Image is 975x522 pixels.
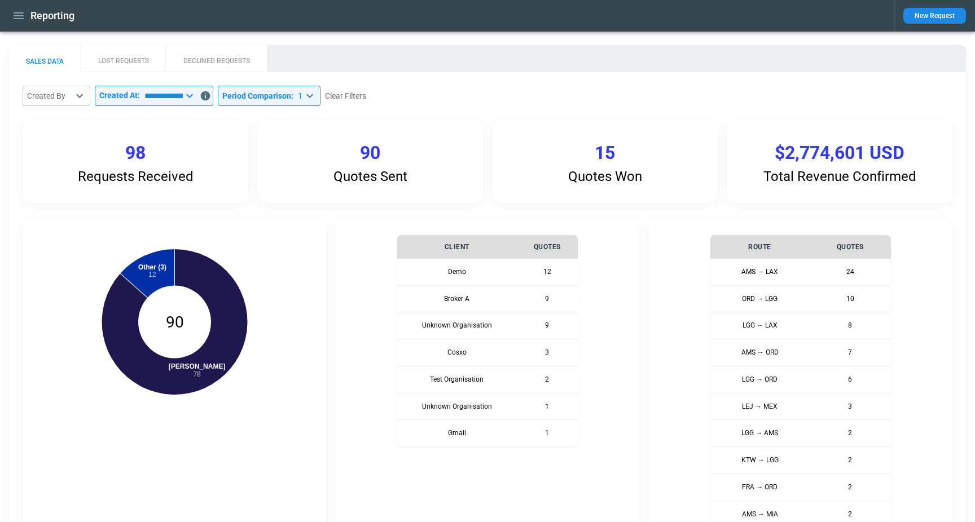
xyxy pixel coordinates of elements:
button: DECLINED REQUESTS [166,45,267,72]
button: LOST REQUESTS [81,45,166,72]
td: 9 [517,312,578,339]
td: 2 [810,420,891,447]
p: 15 [595,142,615,164]
th: Unknown Organisation [397,393,517,420]
th: LGG → AMS [710,420,810,447]
p: Total Revenue Confirmed [763,169,916,185]
th: Route [710,235,810,259]
p: Requests Received [78,169,194,185]
td: 12 [517,259,578,285]
td: 3 [810,393,891,420]
tspan: 12 [148,271,156,278]
td: 2 [810,474,891,501]
th: ORD → LGG [710,285,810,312]
th: Demo [397,259,517,285]
tspan: Other (3) [138,263,166,271]
th: Test Organisation [397,366,517,393]
th: AMS → LAX [710,259,810,285]
td: 7 [810,339,891,366]
p: 90 [360,142,380,164]
th: Quotes [517,235,578,259]
th: Client [397,235,517,259]
td: 10 [810,285,891,312]
th: KTW → LGG [710,447,810,474]
th: LEJ → MEX [710,393,810,420]
th: Gmail [397,420,517,446]
svg: Data includes activity through 22/09/2025 (end of day UTC) [200,90,211,101]
th: FRA → ORD [710,474,810,501]
text: 90 [165,313,183,331]
h1: Reporting [30,9,74,23]
button: Clear Filters [325,89,366,103]
p: Quotes Sent [333,169,407,185]
div: Created By [27,90,72,101]
tspan: [PERSON_NAME] [169,362,226,370]
th: LGG → ORD [710,366,810,393]
td: 2 [517,366,578,393]
td: 24 [810,259,891,285]
td: 8 [810,312,891,339]
p: 98 [125,142,146,164]
tspan: 78 [193,370,201,378]
table: simple table [397,235,578,447]
button: SALES DATA [9,45,81,72]
th: Unknown Organisation [397,312,517,339]
th: Broker A [397,285,517,312]
div: Period Comparison : [222,90,302,101]
td: 3 [517,339,578,366]
td: 9 [517,285,578,312]
th: Quotes [810,235,891,259]
p: $2,774,601 USD [775,142,904,164]
td: 6 [810,366,891,393]
button: New Request [903,8,966,24]
div: 1 [298,90,302,101]
th: Cosxo [397,339,517,366]
p: Quotes Won [568,169,642,185]
td: 1 [517,420,578,446]
p: Created At: [99,91,140,100]
td: 1 [517,393,578,420]
th: AMS → ORD [710,339,810,366]
th: LGG → LAX [710,312,810,339]
td: 2 [810,447,891,474]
